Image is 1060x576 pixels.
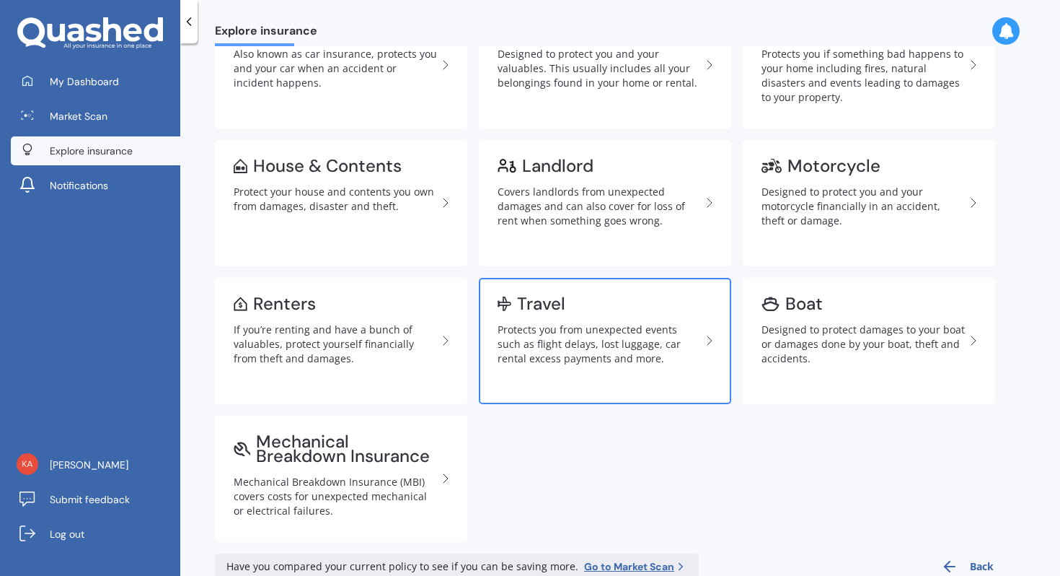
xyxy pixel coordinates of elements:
[761,323,965,366] div: Designed to protect damages to your boat or damages done by your boat, theft and accidents.
[785,297,823,311] div: Boat
[522,159,593,173] div: Landlord
[743,140,995,266] a: MotorcycleDesigned to protect you and your motorcycle financially in an accident, theft or damage.
[37,38,159,49] div: Domain: [DOMAIN_NAME]
[215,2,467,128] a: VehicleAlso known as car insurance, protects you and your car when an accident or incident happens.
[253,297,316,311] div: Renters
[584,559,674,574] span: Go to Market Scan
[50,527,84,541] span: Log out
[256,435,437,463] div: Mechanical Breakdown Insurance
[743,278,995,404] a: BoatDesigned to protect damages to your boat or damages done by your boat, theft and accidents.
[479,278,731,404] a: TravelProtects you from unexpected events such as flight delays, lost luggage, car rental excess ...
[498,47,701,90] div: Designed to protect you and your valuables. This usually includes all your belongings found in yo...
[50,144,133,158] span: Explore insurance
[517,297,565,311] div: Travel
[11,171,180,200] a: Notifications
[498,323,701,366] div: Protects you from unexpected events such as flight delays, lost luggage, car rental excess paymen...
[11,102,180,131] a: Market Scan
[215,24,317,43] span: Explore insurance
[787,159,880,173] div: Motorcycle
[23,23,35,35] img: logo_orange.svg
[39,84,50,95] img: tab_domain_overview_orange.svg
[11,136,180,165] a: Explore insurance
[143,84,155,95] img: tab_keywords_by_traffic_grey.svg
[215,416,467,542] a: Mechanical Breakdown InsuranceMechanical Breakdown Insurance (MBI) covers costs for unexpected me...
[159,85,243,95] div: Keywords by Traffic
[50,178,108,193] span: Notifications
[17,453,38,475] img: b0dc50edd0216e155a04f9be511d2d94
[40,23,71,35] div: v 4.0.25
[11,67,180,96] a: My Dashboard
[498,185,701,228] div: Covers landlords from unexpected damages and can also cover for loss of rent when something goes ...
[11,485,180,514] a: Submit feedback
[11,450,180,479] a: [PERSON_NAME]
[479,2,731,128] a: ContentsDesigned to protect you and your valuables. This usually includes all your belongings fou...
[215,278,467,404] a: RentersIf you’re renting and have a bunch of valuables, protect yourself financially from theft a...
[584,559,687,574] a: Go to Market Scan
[761,185,965,228] div: Designed to protect you and your motorcycle financially in an accident, theft or damage.
[55,85,129,95] div: Domain Overview
[234,475,437,518] div: Mechanical Breakdown Insurance (MBI) covers costs for unexpected mechanical or electrical failures.
[50,492,130,507] span: Submit feedback
[761,47,965,105] div: Protects you if something bad happens to your home including fires, natural disasters and events ...
[234,47,437,90] div: Also known as car insurance, protects you and your car when an accident or incident happens.
[11,520,180,549] a: Log out
[215,140,467,266] a: House & ContentsProtect your house and contents you own from damages, disaster and theft.
[23,38,35,49] img: website_grey.svg
[234,323,437,366] div: If you’re renting and have a bunch of valuables, protect yourself financially from theft and dama...
[50,458,128,472] span: [PERSON_NAME]
[50,74,119,89] span: My Dashboard
[253,159,402,173] div: House & Contents
[234,185,437,214] div: Protect your house and contents you own from damages, disaster and theft.
[743,2,995,128] a: HouseProtects you if something bad happens to your home including fires, natural disasters and ev...
[50,109,107,123] span: Market Scan
[479,140,731,266] a: LandlordCovers landlords from unexpected damages and can also cover for loss of rent when somethi...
